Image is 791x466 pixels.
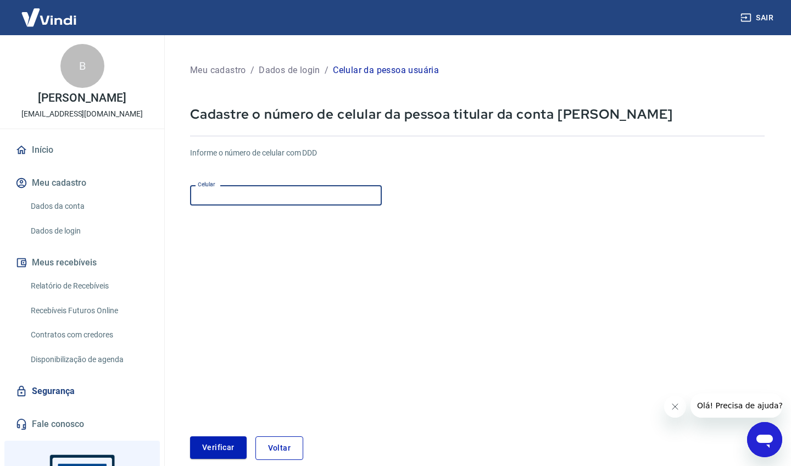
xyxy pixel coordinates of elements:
p: Meu cadastro [190,64,246,77]
iframe: Fechar mensagem [664,396,686,418]
span: Olá! Precisa de ajuda? [7,8,92,16]
button: Sair [738,8,778,28]
button: Meus recebíveis [13,251,151,275]
label: Celular [198,180,215,188]
a: Início [13,138,151,162]
div: B [60,44,104,88]
p: / [325,64,328,77]
iframe: Mensagem da empresa [690,393,782,418]
p: Celular da pessoa usuária [333,64,439,77]
p: Dados de login [259,64,320,77]
button: Meu cadastro [13,171,151,195]
a: Contratos com credores [26,324,151,346]
a: Recebíveis Futuros Online [26,299,151,322]
h6: Informe o número de celular com DDD [190,147,765,159]
a: Fale conosco [13,412,151,436]
iframe: Botão para abrir a janela de mensagens [747,422,782,457]
a: Disponibilização de agenda [26,348,151,371]
p: Cadastre o número de celular da pessoa titular da conta [PERSON_NAME] [190,106,765,123]
a: Dados de login [26,220,151,242]
p: [PERSON_NAME] [38,92,126,104]
p: / [250,64,254,77]
a: Relatório de Recebíveis [26,275,151,297]
button: Verificar [190,436,247,459]
img: Vindi [13,1,85,34]
button: Voltar [255,436,303,460]
a: Segurança [13,379,151,403]
p: [EMAIL_ADDRESS][DOMAIN_NAME] [21,108,143,120]
a: Dados da conta [26,195,151,218]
